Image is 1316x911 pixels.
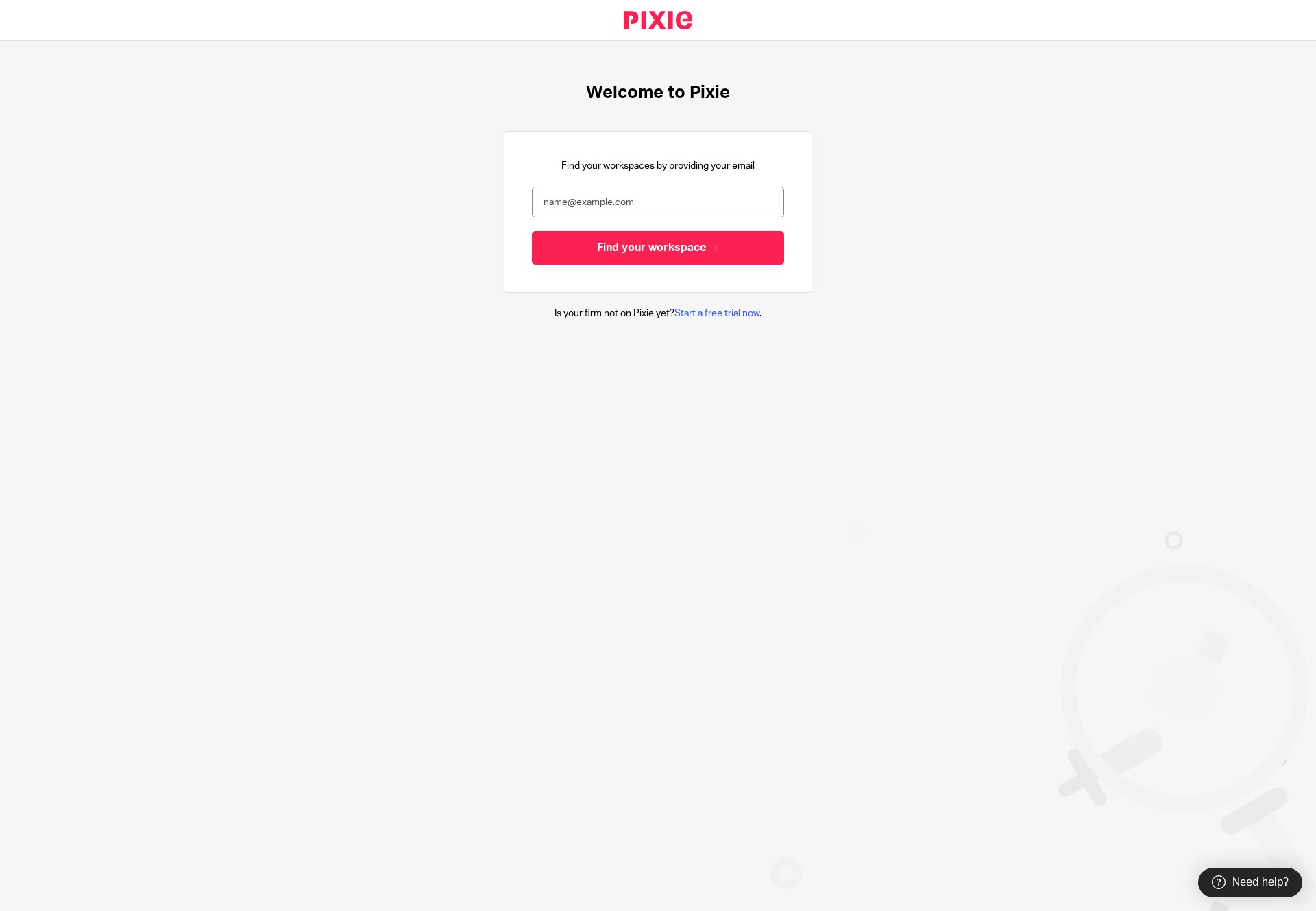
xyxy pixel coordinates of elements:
[1198,868,1302,897] div: Need help?
[674,309,759,318] a: Start a free trial now
[532,187,784,217] input: name@example.com
[586,82,730,104] h1: Welcome to Pixie
[555,307,761,320] p: Is your firm not on Pixie yet? .
[561,159,755,173] p: Find your workspaces by providing your email
[532,231,784,265] input: Find your workspace →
